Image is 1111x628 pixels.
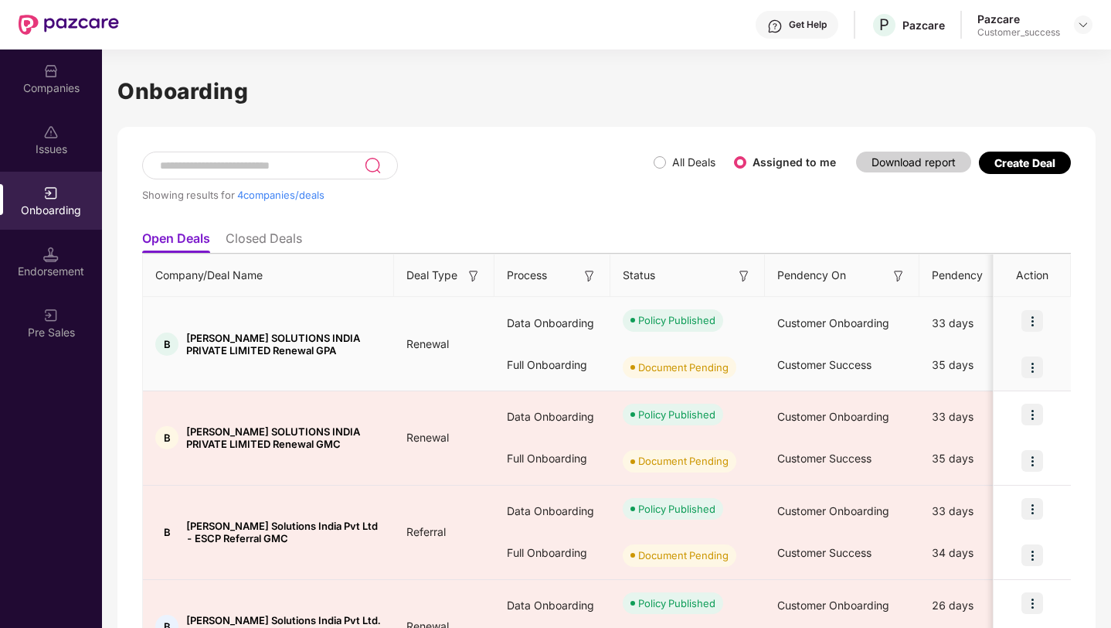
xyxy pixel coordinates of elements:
img: svg+xml;base64,PHN2ZyB3aWR0aD0iMTYiIGhlaWdodD0iMTYiIHZpZXdCb3g9IjAgMCAxNiAxNiIgZmlsbD0ibm9uZSIgeG... [466,268,481,284]
img: icon [1021,592,1043,614]
span: Customer Onboarding [777,599,889,612]
img: svg+xml;base64,PHN2ZyBpZD0iRHJvcGRvd24tMzJ4MzIiIHhtbG5zPSJodHRwOi8vd3d3LnczLm9yZy8yMDAwL3N2ZyIgd2... [1077,19,1089,31]
div: Policy Published [638,596,715,611]
div: B [155,520,178,544]
span: [PERSON_NAME] SOLUTIONS INDIA PRIVATE LIMITED Renewal GPA [186,332,382,357]
img: icon [1021,544,1043,566]
img: icon [1021,450,1043,472]
div: Data Onboarding [494,585,610,626]
img: svg+xml;base64,PHN2ZyB3aWR0aD0iMTYiIGhlaWdodD0iMTYiIHZpZXdCb3g9IjAgMCAxNiAxNiIgZmlsbD0ibm9uZSIgeG... [891,268,906,284]
div: 26 days [919,585,1035,626]
li: Closed Deals [226,230,302,253]
div: 33 days [919,302,1035,344]
span: Deal Type [406,267,457,284]
th: Pendency [919,254,1035,297]
span: P [879,15,889,34]
label: Assigned to me [753,155,836,169]
span: Customer Success [777,452,871,465]
div: Customer_success [977,26,1060,39]
div: Get Help [789,19,827,31]
div: Document Pending [638,360,729,375]
span: Customer Success [777,546,871,559]
div: Pazcare [902,18,945,32]
img: svg+xml;base64,PHN2ZyB3aWR0aD0iMjAiIGhlaWdodD0iMjAiIHZpZXdCb3g9IjAgMCAyMCAyMCIgZmlsbD0ibm9uZSIgeG... [43,186,59,201]
img: svg+xml;base64,PHN2ZyB3aWR0aD0iMjAiIGhlaWdodD0iMjAiIHZpZXdCb3g9IjAgMCAyMCAyMCIgZmlsbD0ibm9uZSIgeG... [43,308,59,323]
div: Data Onboarding [494,490,610,532]
img: svg+xml;base64,PHN2ZyB3aWR0aD0iMTQuNSIgaGVpZ2h0PSIxNC41IiB2aWV3Qm94PSIwIDAgMTYgMTYiIGZpbGw9Im5vbm... [43,247,59,262]
span: Renewal [394,337,461,350]
span: [PERSON_NAME] SOLUTIONS INDIA PRIVATE LIMITED Renewal GMC [186,425,382,450]
img: New Pazcare Logo [19,15,119,35]
div: Policy Published [638,501,715,517]
span: Referral [394,525,458,538]
span: Customer Onboarding [777,504,889,517]
img: svg+xml;base64,PHN2ZyB3aWR0aD0iMTYiIGhlaWdodD0iMTYiIHZpZXdCb3g9IjAgMCAxNiAxNiIgZmlsbD0ibm9uZSIgeG... [582,268,597,284]
div: Data Onboarding [494,396,610,438]
span: Customer Onboarding [777,410,889,423]
th: Company/Deal Name [143,254,394,297]
th: Action [994,254,1071,297]
div: Full Onboarding [494,532,610,574]
img: svg+xml;base64,PHN2ZyBpZD0iSXNzdWVzX2Rpc2FibGVkIiB4bWxucz0iaHR0cDovL3d3dy53My5vcmcvMjAwMC9zdmciIH... [43,125,59,140]
h1: Onboarding [117,74,1096,108]
div: Data Onboarding [494,302,610,344]
div: Pazcare [977,12,1060,26]
img: icon [1021,498,1043,520]
div: 34 days [919,532,1035,574]
div: Create Deal [994,156,1055,169]
div: B [155,333,178,356]
div: Document Pending [638,548,729,563]
label: All Deals [672,155,715,169]
div: 35 days [919,438,1035,480]
div: Full Onboarding [494,438,610,480]
img: svg+xml;base64,PHN2ZyBpZD0iSGVscC0zMngzMiIgeG1sbnM9Imh0dHA6Ly93d3cudzMub3JnLzIwMDAvc3ZnIiB3aWR0aD... [767,19,783,34]
div: B [155,426,178,449]
span: Pendency On [777,267,846,284]
img: svg+xml;base64,PHN2ZyB3aWR0aD0iMjQiIGhlaWdodD0iMjUiIHZpZXdCb3g9IjAgMCAyNCAyNSIgZmlsbD0ibm9uZSIgeG... [364,156,382,175]
span: Pendency [932,267,1011,284]
img: icon [1021,357,1043,378]
div: Document Pending [638,453,729,469]
div: 35 days [919,344,1035,386]
img: icon [1021,404,1043,425]
div: 33 days [919,490,1035,532]
span: Status [623,267,655,284]
span: 4 companies/deals [237,189,324,201]
button: Download report [856,152,971,172]
span: Customer Onboarding [777,316,889,329]
div: Showing results for [142,189,654,201]
span: Customer Success [777,358,871,371]
span: [PERSON_NAME] Solutions India Pvt Ltd - ESCP Referral GMC [186,520,382,544]
img: svg+xml;base64,PHN2ZyBpZD0iQ29tcGFuaWVzIiB4bWxucz0iaHR0cDovL3d3dy53My5vcmcvMjAwMC9zdmciIHdpZHRoPS... [43,63,59,79]
span: Process [507,267,547,284]
div: Full Onboarding [494,344,610,386]
div: Policy Published [638,407,715,422]
img: icon [1021,310,1043,332]
span: Renewal [394,431,461,444]
div: 33 days [919,396,1035,438]
div: Policy Published [638,312,715,328]
li: Open Deals [142,230,210,253]
img: svg+xml;base64,PHN2ZyB3aWR0aD0iMTYiIGhlaWdodD0iMTYiIHZpZXdCb3g9IjAgMCAxNiAxNiIgZmlsbD0ibm9uZSIgeG... [736,268,752,284]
